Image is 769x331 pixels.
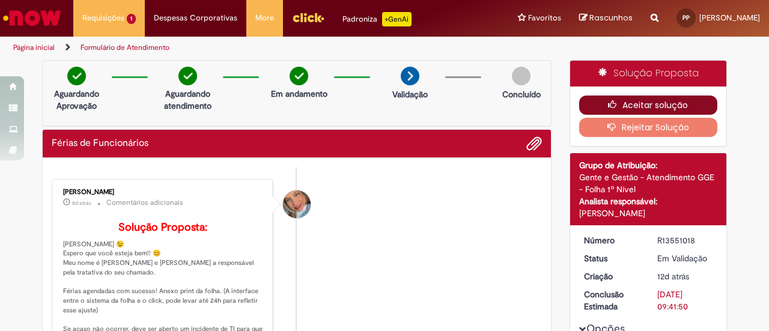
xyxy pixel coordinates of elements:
[159,88,217,112] p: Aguardando atendimento
[657,271,689,282] span: 12d atrás
[82,12,124,24] span: Requisições
[47,88,106,112] p: Aguardando Aprovação
[72,199,91,207] span: 8d atrás
[271,88,327,100] p: Em andamento
[52,138,148,149] h2: Férias de Funcionários Histórico de tíquete
[382,12,412,26] p: +GenAi
[575,270,649,282] dt: Criação
[290,67,308,85] img: check-circle-green.png
[526,136,542,151] button: Adicionar anexos
[127,14,136,24] span: 1
[579,118,718,137] button: Rejeitar Solução
[292,8,324,26] img: click_logo_yellow_360x200.png
[255,12,274,24] span: More
[579,195,718,207] div: Analista responsável:
[657,288,713,312] div: [DATE] 09:41:50
[283,190,311,218] div: Jacqueline Andrade Galani
[502,88,541,100] p: Concluído
[106,198,183,208] small: Comentários adicionais
[154,12,237,24] span: Despesas Corporativas
[579,13,633,24] a: Rascunhos
[579,171,718,195] div: Gente e Gestão - Atendimento GGE - Folha 1º Nível
[575,252,649,264] dt: Status
[657,270,713,282] div: 19/09/2025 14:41:47
[512,67,530,85] img: img-circle-grey.png
[699,13,760,23] span: [PERSON_NAME]
[401,67,419,85] img: arrow-next.png
[13,43,55,52] a: Página inicial
[657,252,713,264] div: Em Validação
[118,220,207,234] b: Solução Proposta:
[178,67,197,85] img: check-circle-green.png
[589,12,633,23] span: Rascunhos
[81,43,169,52] a: Formulário de Atendimento
[579,159,718,171] div: Grupo de Atribuição:
[570,61,727,87] div: Solução Proposta
[72,199,91,207] time: 23/09/2025 13:35:10
[575,234,649,246] dt: Número
[1,6,63,30] img: ServiceNow
[579,207,718,219] div: [PERSON_NAME]
[579,96,718,115] button: Aceitar solução
[528,12,561,24] span: Favoritos
[63,189,263,196] div: [PERSON_NAME]
[657,234,713,246] div: R13551018
[67,67,86,85] img: check-circle-green.png
[657,271,689,282] time: 19/09/2025 14:41:47
[575,288,649,312] dt: Conclusão Estimada
[342,12,412,26] div: Padroniza
[9,37,503,59] ul: Trilhas de página
[682,14,690,22] span: PP
[392,88,428,100] p: Validação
